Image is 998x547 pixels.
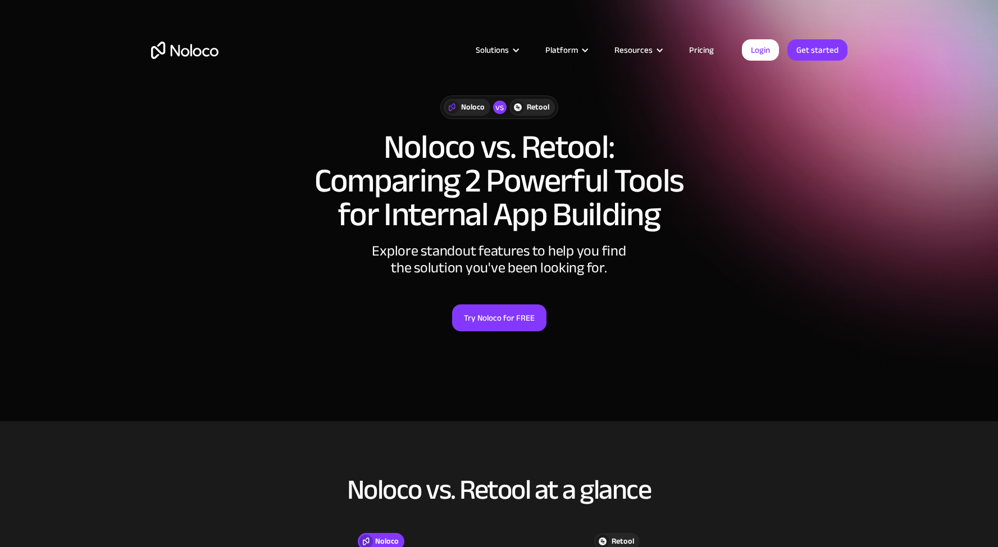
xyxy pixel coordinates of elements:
div: Resources [614,43,653,57]
div: Solutions [476,43,509,57]
div: vs [493,101,507,114]
div: Noloco [461,101,485,113]
div: Platform [531,43,600,57]
a: Get started [787,39,847,61]
div: Solutions [462,43,531,57]
a: home [151,42,218,59]
div: Platform [545,43,578,57]
div: Explore standout features to help you find the solution you've been looking for. [331,243,668,276]
div: Retool [527,101,549,113]
div: Resources [600,43,675,57]
h2: Noloco vs. Retool at a glance [151,475,847,505]
a: Login [742,39,779,61]
a: Pricing [675,43,728,57]
a: Try Noloco for FREE [452,304,546,331]
h1: Noloco vs. Retool: Comparing 2 Powerful Tools for Internal App Building [151,130,847,231]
